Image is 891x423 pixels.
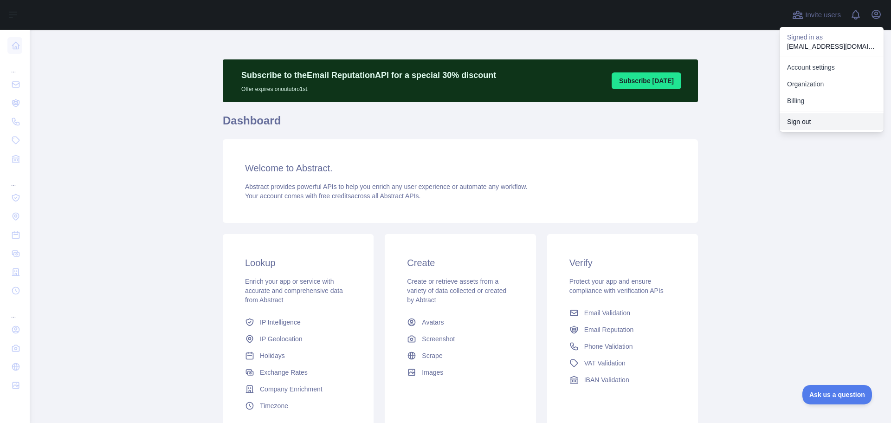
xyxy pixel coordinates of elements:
[569,256,676,269] h3: Verify
[584,358,626,368] span: VAT Validation
[245,256,351,269] h3: Lookup
[7,301,22,319] div: ...
[569,278,664,294] span: Protect your app and ensure compliance with verification APIs
[422,351,442,360] span: Scrape
[260,318,301,327] span: IP Intelligence
[403,314,517,331] a: Avatars
[241,364,355,381] a: Exchange Rates
[584,342,633,351] span: Phone Validation
[584,375,629,384] span: IBAN Validation
[260,384,323,394] span: Company Enrichment
[787,42,876,51] p: [EMAIL_ADDRESS][DOMAIN_NAME]
[260,334,303,344] span: IP Geolocation
[245,192,420,200] span: Your account comes with across all Abstract APIs.
[260,351,285,360] span: Holidays
[241,314,355,331] a: IP Intelligence
[780,76,884,92] a: Organization
[7,56,22,74] div: ...
[241,69,496,82] p: Subscribe to the Email Reputation API for a special 30 % discount
[403,331,517,347] a: Screenshot
[245,162,676,175] h3: Welcome to Abstract.
[407,256,513,269] h3: Create
[584,308,630,318] span: Email Validation
[805,10,841,20] span: Invite users
[566,371,679,388] a: IBAN Validation
[223,113,698,136] h1: Dashboard
[241,331,355,347] a: IP Geolocation
[566,321,679,338] a: Email Reputation
[241,381,355,397] a: Company Enrichment
[780,59,884,76] a: Account settings
[802,385,872,404] iframe: Toggle Customer Support
[422,368,443,377] span: Images
[612,72,681,89] button: Subscribe [DATE]
[403,347,517,364] a: Scrape
[422,318,444,327] span: Avatars
[319,192,351,200] span: free credits
[780,113,884,130] button: Sign out
[241,82,496,93] p: Offer expires on outubro 1st.
[241,347,355,364] a: Holidays
[790,7,843,22] button: Invite users
[407,278,506,304] span: Create or retrieve assets from a variety of data collected or created by Abtract
[245,183,528,190] span: Abstract provides powerful APIs to help you enrich any user experience or automate any workflow.
[780,92,884,109] button: Billing
[566,338,679,355] a: Phone Validation
[787,33,876,42] p: Signed in as
[245,278,343,304] span: Enrich your app or service with accurate and comprehensive data from Abstract
[584,325,634,334] span: Email Reputation
[566,355,679,371] a: VAT Validation
[422,334,455,344] span: Screenshot
[260,401,288,410] span: Timezone
[566,305,679,321] a: Email Validation
[7,169,22,188] div: ...
[403,364,517,381] a: Images
[241,397,355,414] a: Timezone
[260,368,308,377] span: Exchange Rates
